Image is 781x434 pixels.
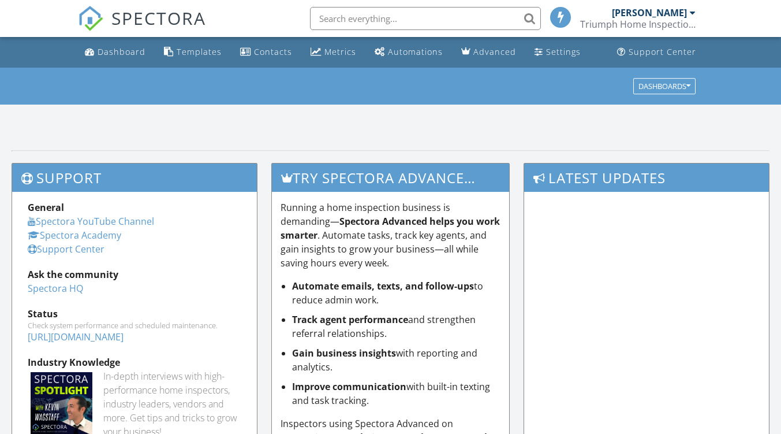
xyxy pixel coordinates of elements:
div: Check system performance and scheduled maintenance. [28,321,241,330]
a: Templates [159,42,226,63]
h3: Try spectora advanced [DATE] [272,164,510,192]
a: Support Center [28,243,104,255]
a: Metrics [306,42,361,63]
div: Dashboard [98,46,145,57]
div: Industry Knowledge [28,355,241,369]
img: Spectoraspolightmain [31,372,92,434]
a: Dashboard [80,42,150,63]
strong: Spectora Advanced helps you work smarter [281,215,500,242]
a: Support Center [612,42,701,63]
div: Automations [388,46,443,57]
a: Spectora Academy [28,229,121,242]
h3: Support [12,164,257,192]
a: Spectora HQ [28,282,83,295]
li: with built-in texting and task tracking. [292,380,501,407]
div: Contacts [254,46,292,57]
a: Advanced [457,42,521,63]
img: The Best Home Inspection Software - Spectora [78,6,103,31]
li: and strengthen referral relationships. [292,313,501,340]
strong: General [28,201,64,214]
div: Metrics [324,46,356,57]
div: Ask the community [28,268,241,281]
input: Search everything... [310,7,541,30]
a: Spectora YouTube Channel [28,215,154,228]
a: [URL][DOMAIN_NAME] [28,331,124,343]
a: Settings [530,42,585,63]
strong: Automate emails, texts, and follow-ups [292,280,474,292]
div: Advanced [473,46,516,57]
div: Support Center [629,46,696,57]
div: Triumph Home Inspections [580,18,696,30]
div: [PERSON_NAME] [612,7,687,18]
strong: Gain business insights [292,347,396,359]
span: SPECTORA [111,6,206,30]
li: with reporting and analytics. [292,346,501,374]
div: Templates [177,46,222,57]
strong: Track agent performance [292,313,408,326]
a: SPECTORA [78,16,206,40]
strong: Improve communication [292,380,406,393]
button: Dashboards [633,78,696,94]
div: Settings [546,46,581,57]
a: Contacts [236,42,297,63]
a: Automations (Basic) [370,42,447,63]
h3: Latest Updates [524,164,769,192]
div: Status [28,307,241,321]
p: Running a home inspection business is demanding— . Automate tasks, track key agents, and gain ins... [281,201,501,270]
li: to reduce admin work. [292,279,501,307]
div: Dashboards [638,82,690,90]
